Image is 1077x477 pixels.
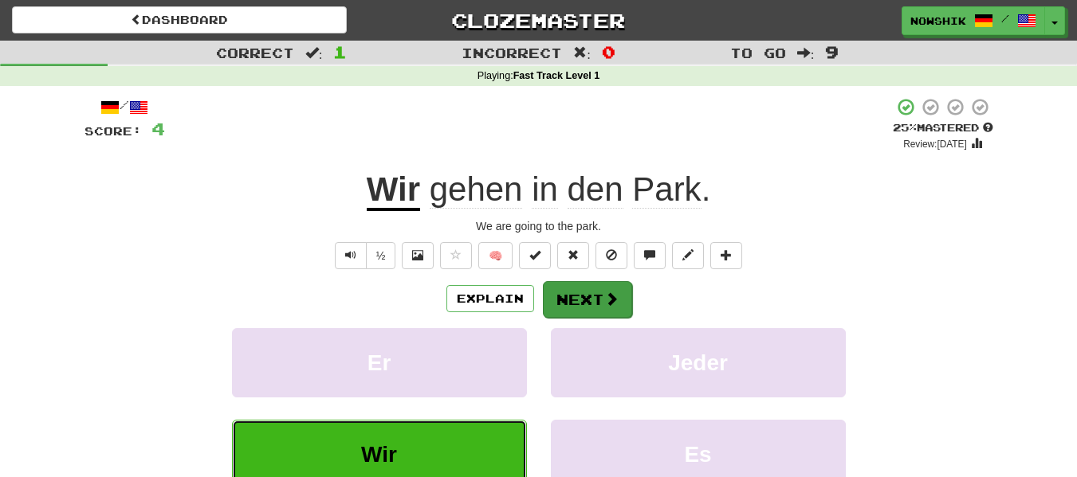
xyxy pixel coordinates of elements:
button: Play sentence audio (ctl+space) [335,242,367,269]
button: Add to collection (alt+a) [710,242,742,269]
button: Reset to 0% Mastered (alt+r) [557,242,589,269]
span: den [568,170,623,209]
span: Incorrect [462,45,562,61]
span: To go [730,45,786,61]
span: Correct [216,45,294,61]
button: Discuss sentence (alt+u) [634,242,666,269]
button: 🧠 [478,242,513,269]
span: : [797,46,815,60]
button: Er [232,328,527,397]
span: 9 [825,42,839,61]
button: Ignore sentence (alt+i) [595,242,627,269]
span: : [573,46,591,60]
span: in [532,170,558,209]
div: / [85,97,165,117]
u: Wir [367,170,420,211]
div: Mastered [893,121,993,135]
span: Park [632,170,701,209]
a: Clozemaster [371,6,706,34]
span: 4 [151,119,165,139]
span: Er [368,350,391,375]
button: Next [543,281,632,318]
button: Favorite sentence (alt+f) [440,242,472,269]
span: Wir [361,442,397,467]
button: Jeder [551,328,846,397]
button: ½ [366,242,396,269]
span: Jeder [668,350,728,375]
span: Score: [85,124,142,138]
button: Explain [446,285,534,312]
button: Set this sentence to 100% Mastered (alt+m) [519,242,551,269]
div: We are going to the park. [85,218,993,234]
span: 0 [602,42,615,61]
a: Dashboard [12,6,347,33]
button: Edit sentence (alt+d) [672,242,704,269]
a: nowshik / [902,6,1045,35]
div: Text-to-speech controls [332,242,396,269]
small: Review: [DATE] [903,139,967,150]
span: gehen [430,170,523,209]
strong: Fast Track Level 1 [513,70,600,81]
span: / [1001,13,1009,24]
span: 25 % [893,121,917,134]
span: : [305,46,323,60]
span: 1 [333,42,347,61]
span: nowshik [910,14,966,28]
span: Es [684,442,711,467]
span: . [420,170,710,209]
button: Show image (alt+x) [402,242,434,269]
